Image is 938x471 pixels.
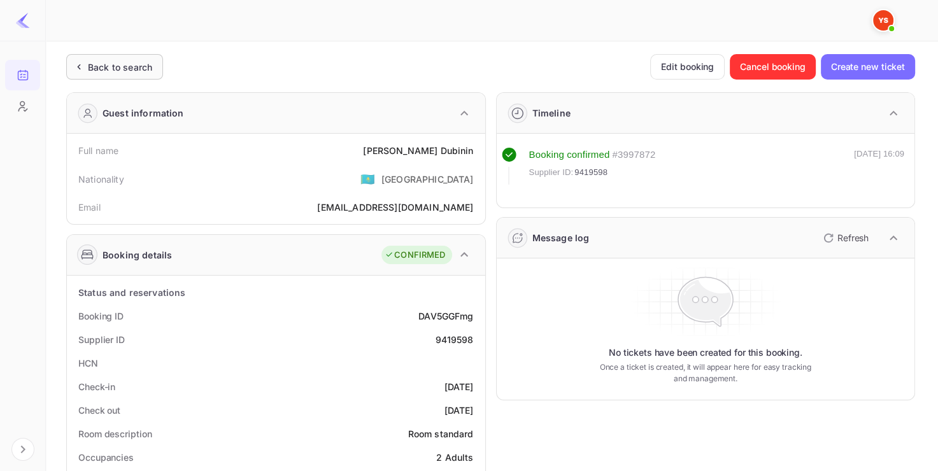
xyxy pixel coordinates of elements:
div: [DATE] 16:09 [854,148,904,185]
span: Supplier ID: [529,166,574,179]
div: [DATE] [444,404,474,417]
div: Timeline [532,106,571,120]
div: Check out [78,404,120,417]
div: [EMAIL_ADDRESS][DOMAIN_NAME] [317,200,473,214]
div: Occupancies [78,451,134,464]
p: No tickets have been created for this booking. [609,346,802,359]
a: Customers [5,91,40,120]
div: Back to search [88,60,152,74]
button: Edit booking [650,54,725,80]
a: Bookings [5,60,40,89]
div: Booking details [103,248,172,262]
div: [GEOGRAPHIC_DATA] [381,172,474,186]
div: Supplier ID [78,333,125,346]
div: Check-in [78,380,115,393]
div: Booking ID [78,309,124,323]
div: DAV5GGFmg [418,309,473,323]
button: Refresh [816,228,874,248]
div: 9419598 [435,333,473,346]
div: Message log [532,231,590,244]
div: HCN [78,356,98,370]
div: Full name [78,144,118,157]
button: Expand navigation [11,438,34,461]
img: Yandex Support [873,10,893,31]
span: 9419598 [574,166,608,179]
div: [DATE] [444,380,474,393]
div: Status and reservations [78,286,185,299]
div: Nationality [78,172,124,186]
p: Refresh [837,231,869,244]
div: Room standard [408,427,474,440]
button: Create new ticket [821,54,915,80]
div: Email [78,200,101,214]
div: CONFIRMED [385,249,445,262]
div: # 3997872 [612,148,655,162]
div: Guest information [103,106,184,120]
span: United States [360,167,375,190]
div: Room description [78,427,152,440]
p: Once a ticket is created, it will appear here for easy tracking and management. [593,362,818,384]
img: LiteAPI [15,13,31,28]
div: Booking confirmed [529,148,610,162]
button: Cancel booking [730,54,816,80]
div: [PERSON_NAME] Dubinin [363,144,473,157]
div: 2 Adults [436,451,473,464]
